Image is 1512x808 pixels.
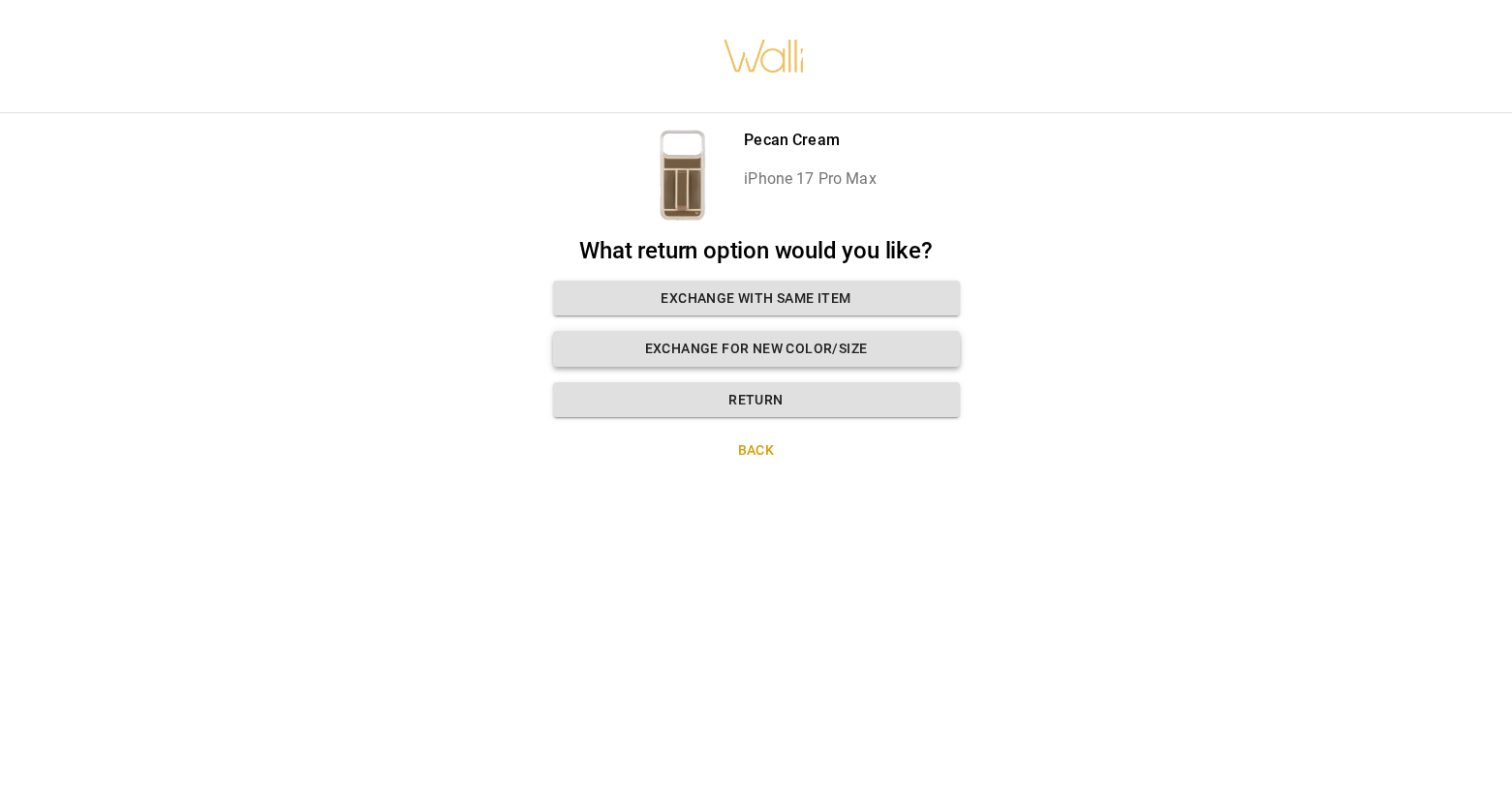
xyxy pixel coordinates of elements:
button: Exchange with same item [553,281,960,316]
p: Pecan Cream [744,129,877,152]
img: walli-inc.myshopify.com [723,15,806,98]
button: Exchange for new color/size [553,331,960,367]
h2: What return option would you like? [553,237,960,265]
button: Back [553,433,960,468]
p: iPhone 17 Pro Max [744,167,877,191]
button: Return [553,382,960,418]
